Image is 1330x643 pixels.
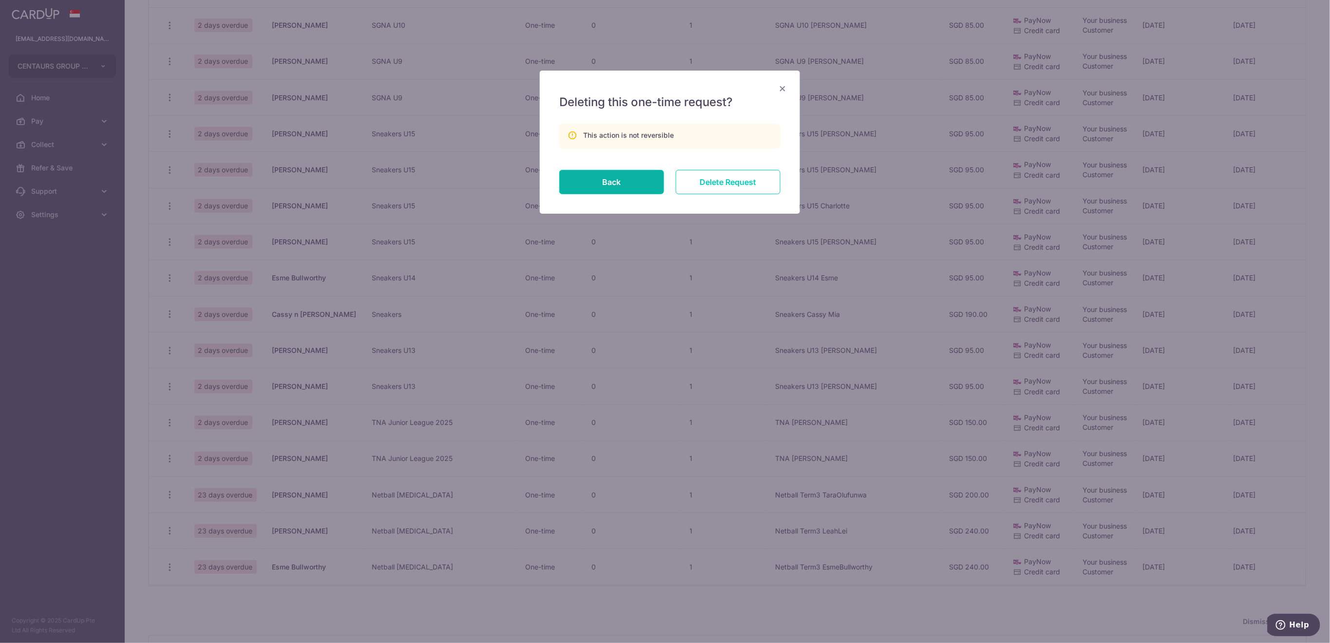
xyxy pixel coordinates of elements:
[777,82,788,94] button: Close
[559,170,664,194] button: Back
[22,7,42,16] span: Help
[559,95,780,110] h5: Deleting this one-time request?
[779,81,786,95] span: ×
[1268,614,1320,638] iframe: Opens a widget where you can find more information
[583,130,674,140] div: This action is not reversible
[676,170,780,194] input: Delete Request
